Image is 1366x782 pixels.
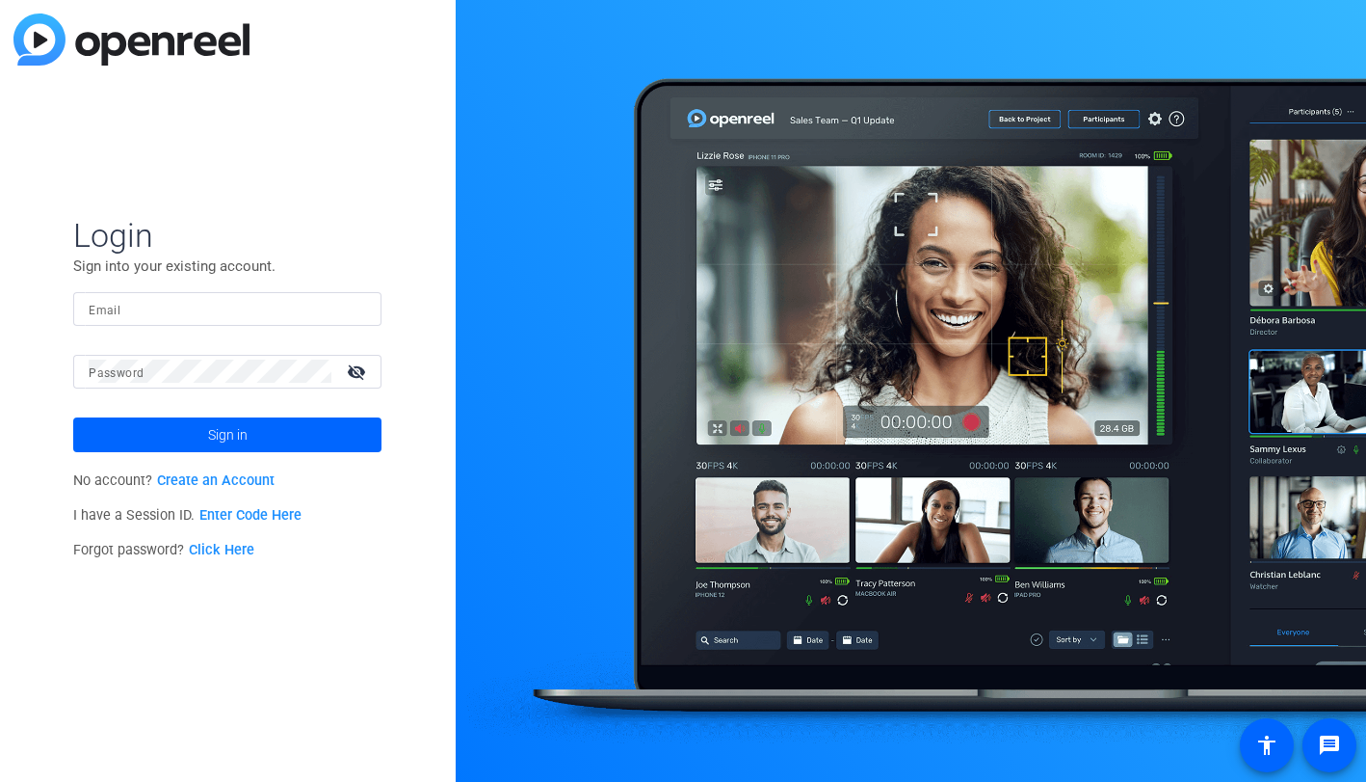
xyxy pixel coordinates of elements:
[73,418,381,452] button: Sign in
[208,411,248,459] span: Sign in
[157,472,275,489] a: Create an Account
[89,366,144,380] mat-label: Password
[89,297,366,320] input: Enter Email Address
[73,542,254,558] span: Forgot password?
[73,256,381,277] p: Sign into your existing account.
[73,507,302,524] span: I have a Session ID.
[189,542,254,558] a: Click Here
[199,507,302,524] a: Enter Code Here
[73,215,381,256] span: Login
[73,472,275,489] span: No account?
[89,304,120,317] mat-label: Email
[335,358,381,386] mat-icon: visibility_off
[1255,734,1278,757] mat-icon: accessibility
[1318,734,1341,757] mat-icon: message
[13,13,250,66] img: blue-gradient.svg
